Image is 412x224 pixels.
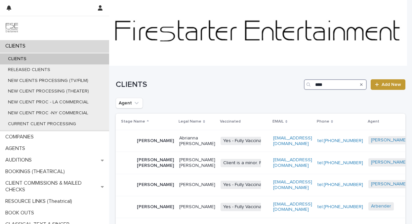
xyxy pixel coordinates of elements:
[3,56,32,62] p: CLIENTS
[179,135,215,147] p: Abrianna [PERSON_NAME]
[317,205,363,209] a: tel:[PHONE_NUMBER]
[273,158,312,168] a: [EMAIL_ADDRESS][DOMAIN_NAME]
[221,181,271,189] span: Yes - Fully Vaccinated
[137,182,174,188] p: [PERSON_NAME]
[317,161,363,165] a: tel:[PHONE_NUMBER]
[371,160,407,165] a: [PERSON_NAME]
[137,138,174,144] p: [PERSON_NAME]
[273,136,312,146] a: [EMAIL_ADDRESS][DOMAIN_NAME]
[3,78,94,84] p: NEW CLIENTS PROCESSING (TV/FILM)
[3,134,39,140] p: COMPANIES
[137,204,174,210] p: [PERSON_NAME]
[220,118,241,125] p: Vaccinated
[272,118,284,125] p: EMAIL
[317,118,329,125] p: Phone
[371,137,407,143] a: [PERSON_NAME]
[273,202,312,212] a: [EMAIL_ADDRESS][DOMAIN_NAME]
[3,198,77,205] p: RESOURCE LINKS (Theatrical)
[3,180,101,193] p: CLIENT COMMISSIONS & MAILED CHECKS
[116,98,143,108] button: Agent
[137,157,174,168] p: [PERSON_NAME] [PERSON_NAME]
[304,79,367,90] input: Search
[382,82,401,87] span: Add New
[3,89,94,94] p: NEW CLIENT PROCESSING (THEATER)
[179,118,201,125] p: Legal Name
[273,180,312,190] a: [EMAIL_ADDRESS][DOMAIN_NAME]
[317,138,363,143] a: tel:[PHONE_NUMBER]
[317,182,363,187] a: tel:[PHONE_NUMBER]
[3,168,70,175] p: BOOKINGS (THEATRICAL)
[3,157,37,163] p: AUDITIONS
[121,118,145,125] p: Stage Name
[221,137,271,145] span: Yes - Fully Vaccinated
[371,204,391,209] a: Arbender
[3,210,39,216] p: BOOK OUTS
[5,21,19,35] img: 9JgRvJ3ETPGCJDhvPVA5
[371,79,405,90] a: Add New
[3,67,56,73] p: RELEASED CLIENTS
[221,203,271,211] span: Yes - Fully Vaccinated
[3,110,94,116] p: NEW CLIENT PROC -NY COMMERCIAL
[116,80,301,90] h1: CLIENTS
[3,99,94,105] p: NEW CLIENT PROC - LA COMMERCIAL
[368,118,379,125] p: Agent
[371,181,407,187] a: [PERSON_NAME]
[221,159,399,167] span: Client is a minor. Put any notes that apply to the minor's status in the note section.
[3,145,30,152] p: AGENTS
[179,157,215,168] p: [PERSON_NAME] [PERSON_NAME]
[3,121,81,127] p: CURRENT CLIENT PROCESSING
[179,182,215,188] p: [PERSON_NAME]
[3,43,31,49] p: CLIENTS
[179,204,215,210] p: [PERSON_NAME]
